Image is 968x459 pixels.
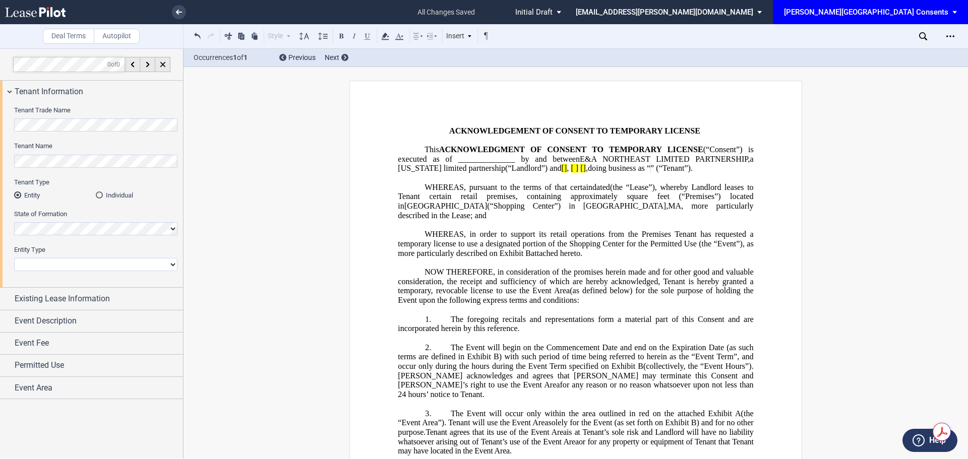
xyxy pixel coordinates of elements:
[650,164,659,173] span: ” (
[398,418,755,436] span: ) and for no other purpose.
[425,145,439,154] span: This
[279,53,316,63] div: Previous
[444,418,548,427] span: . Tenant will use the Event Area
[398,343,755,361] span: The Event will begin on the Commencement Date and end on the Expiration Date (as such terms are d...
[15,359,64,371] span: Permitted Use
[14,178,49,186] span: Tenant Type
[929,434,946,447] label: Help
[610,182,655,191] span: (the “Lease”)
[398,230,755,257] span: WHEREAS, in order to support its retail operations from the Premises Tenant has requested a tempo...
[571,164,573,173] span: [
[691,418,697,427] a: B
[398,314,755,333] span: The foregoing recitals and representations form a material part of this Consent and are incorpora...
[14,246,45,253] span: Entity Type
[325,53,339,61] span: Next
[249,30,261,42] button: Paste
[14,190,96,200] md-radio-button: Entity
[451,409,732,418] span: The Event will occur only within the area outlined in red on the attached Exhibit
[659,164,693,173] span: “Tenant”).
[583,164,586,173] span: ]
[194,52,272,63] span: Occurrences of
[750,154,754,163] span: a
[445,30,474,43] div: Insert
[398,409,755,427] span: (the “Event Area
[15,315,77,327] span: Event Description
[426,428,567,437] span: Tenant agrees that its use of the Event Area
[15,293,110,305] span: Existing Lease Information
[449,126,700,135] span: ACKNOWLEDGEMENT OF CONSENT TO TEMPORARY LICENSE
[43,29,94,44] label: Deal Terms
[408,390,484,399] span: hours’ notice to Tenant.
[583,202,666,211] span: [GEOGRAPHIC_DATA]
[748,154,750,163] span: ,
[549,418,689,427] span: solely for the Event (as set forth on Exhibit
[487,202,575,211] span: (“Shopping Center”) in
[398,352,755,370] span: ) with such period of time being referred to herein as the “Event Term”, and occur only during th...
[398,182,755,201] span: , whereby Landlord leases to Tenant certain retail premises, containing approximately
[398,145,755,163] span: (“Consent”) is executed as of ______________ by and between
[505,164,561,173] span: (“Landlord”) and
[784,8,948,17] div: [PERSON_NAME][GEOGRAPHIC_DATA] Consents
[588,164,650,173] span: doing business as “
[494,352,499,361] a: B
[439,145,703,154] span: ACKNOWLEDGMENT OF CONSENT TO TEMPORARY LICENSE
[235,30,248,42] button: Copy
[515,8,553,17] span: Initial Draft
[244,53,248,61] b: 1
[564,164,567,173] span: ]
[942,28,958,44] div: Open Lease options menu
[348,30,360,42] button: Italic
[361,30,374,42] button: Underline
[562,164,564,173] span: [
[222,30,234,42] button: Cut
[335,30,347,42] button: Bold
[233,53,237,61] b: 1
[404,202,487,211] span: [GEOGRAPHIC_DATA]
[96,190,177,200] md-radio-button: Individual
[398,286,755,304] span: (as defined below) for the sole purpose of holding the Event upon the following express terms and...
[576,164,578,173] span: ]
[288,53,316,61] span: Previous
[668,202,681,211] span: MA
[398,428,755,446] span: is at Tenant’s sole risk and Landlord will have no liability whatsoever arising out of Tenant’s u...
[567,164,569,173] span: ,
[398,380,755,399] span: for any reason or no reason whatsoever upon not less than 24
[15,382,52,394] span: Event Area
[14,106,71,114] span: Tenant Trade Name
[398,192,755,210] span: square feet (“Premises”) located in
[735,409,741,418] a: A
[444,164,505,173] span: limited partnership
[94,29,140,44] label: Autopilot
[14,142,52,150] span: Tenant Name
[425,182,592,191] span: WHEREAS, pursuant to the terms of that certain
[107,60,120,68] span: of
[638,362,643,371] a: B
[192,30,204,42] button: Undo
[425,314,431,323] span: 1.
[15,86,83,98] span: Tenant Information
[325,53,348,63] div: Next
[398,362,755,389] span: (collectively, the “Event Hours”). [PERSON_NAME] acknowledges and agrees that [PERSON_NAME] may t...
[525,248,531,257] a: B
[580,154,748,163] span: E&A NORTHEAST LIMITED PARTNERSHIP
[107,60,111,68] span: 0
[902,429,957,452] button: Help
[666,202,668,211] span: ,
[531,248,582,257] span: attached hereto.
[116,60,120,68] span: 0
[412,2,480,23] span: all changes saved
[398,164,441,173] span: [US_STATE]
[398,202,755,220] span: , more particularly described in the Lease; and
[480,30,492,42] button: Toggle Control Characters
[510,446,512,455] span: .
[15,337,49,349] span: Event Fee
[398,268,755,295] span: NOW THEREFORE, in consideration of the promises herein made and for other good and valuable consi...
[586,164,588,173] span: ,
[398,437,755,455] span: or for any property or equipment of Tenant that Tenant may have located in the Event Area
[14,210,67,218] span: State of Formation
[592,182,610,191] span: dated
[425,343,431,352] span: 2.
[425,409,431,418] span: 3.
[438,418,445,427] span: ”)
